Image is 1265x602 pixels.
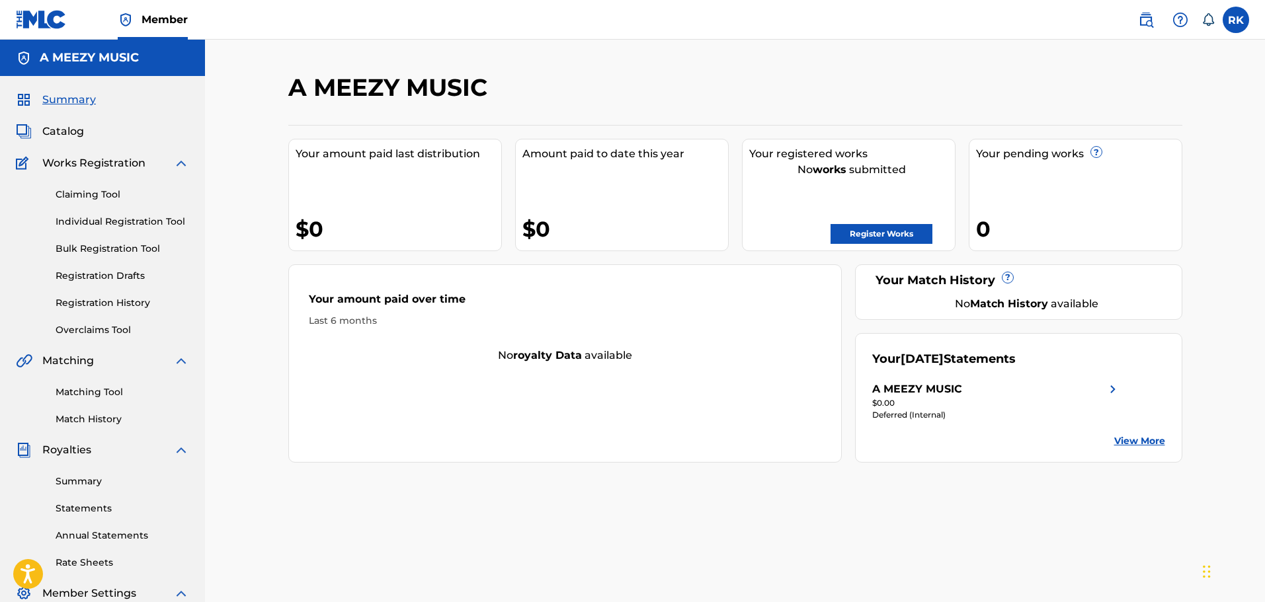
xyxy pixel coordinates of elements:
[56,242,189,256] a: Bulk Registration Tool
[522,214,728,244] div: $0
[1223,7,1249,33] div: User Menu
[56,385,189,399] a: Matching Tool
[1105,381,1121,397] img: right chevron icon
[173,585,189,601] img: expand
[831,224,932,244] a: Register Works
[173,353,189,369] img: expand
[976,214,1182,244] div: 0
[749,146,955,162] div: Your registered works
[1199,539,1265,602] iframe: Chat Widget
[1172,12,1188,28] img: help
[1138,12,1154,28] img: search
[16,124,32,139] img: Catalog
[56,269,189,283] a: Registration Drafts
[1002,272,1013,283] span: ?
[16,124,84,139] a: CatalogCatalog
[16,10,67,29] img: MLC Logo
[142,12,188,27] span: Member
[42,124,84,139] span: Catalog
[56,529,189,543] a: Annual Statements
[1091,147,1102,157] span: ?
[56,474,189,488] a: Summary
[42,92,96,108] span: Summary
[872,397,1121,409] div: $0.00
[872,272,1165,289] div: Your Match History
[56,215,189,229] a: Individual Registration Tool
[16,353,32,369] img: Matching
[296,214,501,244] div: $0
[16,155,33,171] img: Works Registration
[289,348,842,363] div: No available
[288,73,494,102] h2: A MEEZY MUSIC
[118,12,134,28] img: Top Rightsholder
[173,155,189,171] img: expand
[513,349,582,361] strong: royalty data
[42,585,136,601] span: Member Settings
[56,556,189,570] a: Rate Sheets
[1228,396,1265,502] iframe: Resource Center
[872,381,962,397] div: A MEEZY MUSIC
[16,92,32,108] img: Summary
[813,163,846,176] strong: works
[173,442,189,458] img: expand
[16,585,32,601] img: Member Settings
[42,442,91,458] span: Royalties
[40,50,139,65] h5: A MEEZY MUSIC
[1203,552,1211,591] div: Drag
[56,323,189,337] a: Overclaims Tool
[56,296,189,310] a: Registration History
[16,50,32,66] img: Accounts
[56,412,189,426] a: Match History
[309,314,822,328] div: Last 6 months
[1202,13,1215,26] div: Notifications
[522,146,728,162] div: Amount paid to date this year
[1167,7,1194,33] div: Help
[296,146,501,162] div: Your amount paid last distribution
[42,155,145,171] span: Works Registration
[872,409,1121,421] div: Deferred (Internal)
[872,350,1016,368] div: Your Statements
[901,352,944,366] span: [DATE]
[16,92,96,108] a: SummarySummary
[976,146,1182,162] div: Your pending works
[749,162,955,178] div: No submitted
[1133,7,1159,33] a: Public Search
[16,442,32,458] img: Royalties
[872,381,1121,421] a: A MEEZY MUSICright chevron icon$0.00Deferred (Internal)
[56,502,189,515] a: Statements
[889,296,1165,312] div: No available
[309,291,822,314] div: Your amount paid over time
[970,297,1048,310] strong: Match History
[42,353,94,369] span: Matching
[56,188,189,202] a: Claiming Tool
[1114,434,1165,448] a: View More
